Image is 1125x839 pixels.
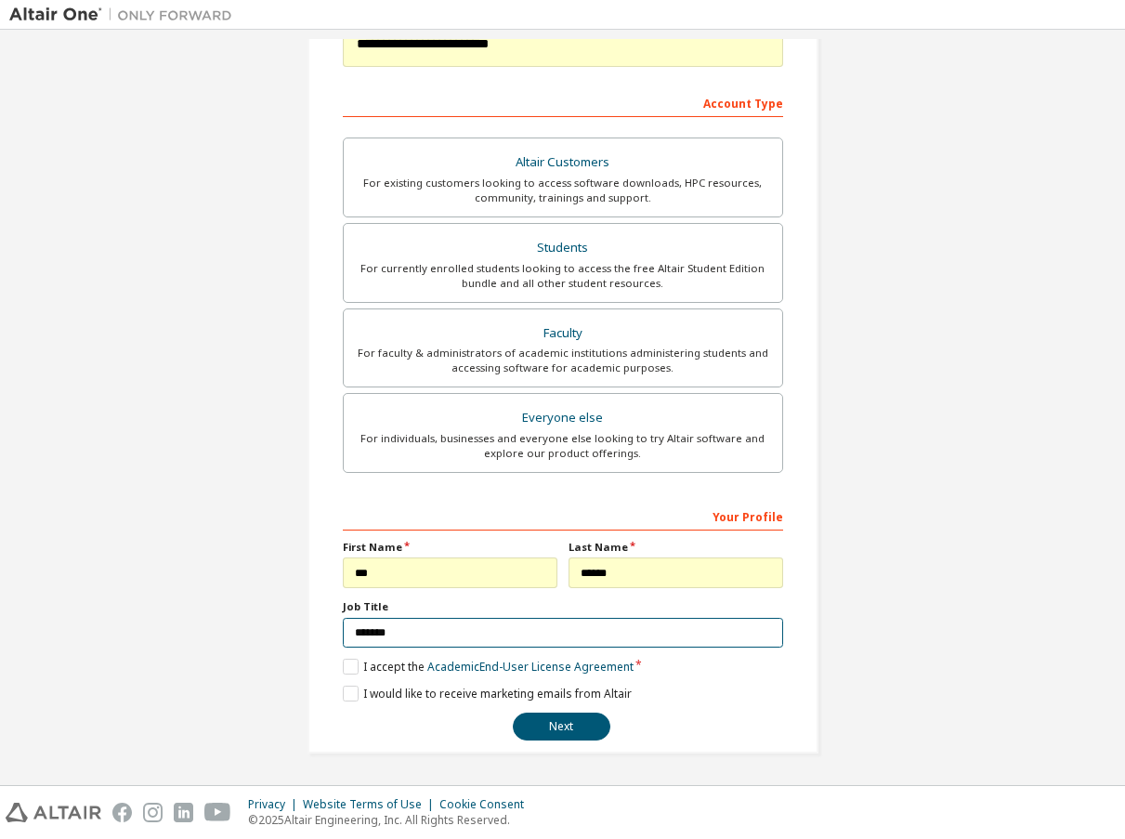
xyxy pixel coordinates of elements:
div: For existing customers looking to access software downloads, HPC resources, community, trainings ... [355,176,771,205]
div: Website Terms of Use [303,797,439,812]
div: Faculty [355,321,771,347]
img: altair_logo.svg [6,803,101,822]
label: First Name [343,540,557,555]
div: Account Type [343,87,783,117]
label: I accept the [343,659,634,675]
div: Students [355,235,771,261]
label: Job Title [343,599,783,614]
div: Cookie Consent [439,797,535,812]
button: Next [513,713,610,741]
label: I would like to receive marketing emails from Altair [343,686,632,701]
div: For faculty & administrators of academic institutions administering students and accessing softwa... [355,346,771,375]
div: For individuals, businesses and everyone else looking to try Altair software and explore our prod... [355,431,771,461]
div: Altair Customers [355,150,771,176]
img: youtube.svg [204,803,231,822]
div: Your Profile [343,501,783,531]
img: Altair One [9,6,242,24]
img: instagram.svg [143,803,163,822]
div: For currently enrolled students looking to access the free Altair Student Edition bundle and all ... [355,261,771,291]
div: Everyone else [355,405,771,431]
img: facebook.svg [112,803,132,822]
a: Academic End-User License Agreement [427,659,634,675]
div: Privacy [248,797,303,812]
label: Last Name [569,540,783,555]
p: © 2025 Altair Engineering, Inc. All Rights Reserved. [248,812,535,828]
img: linkedin.svg [174,803,193,822]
